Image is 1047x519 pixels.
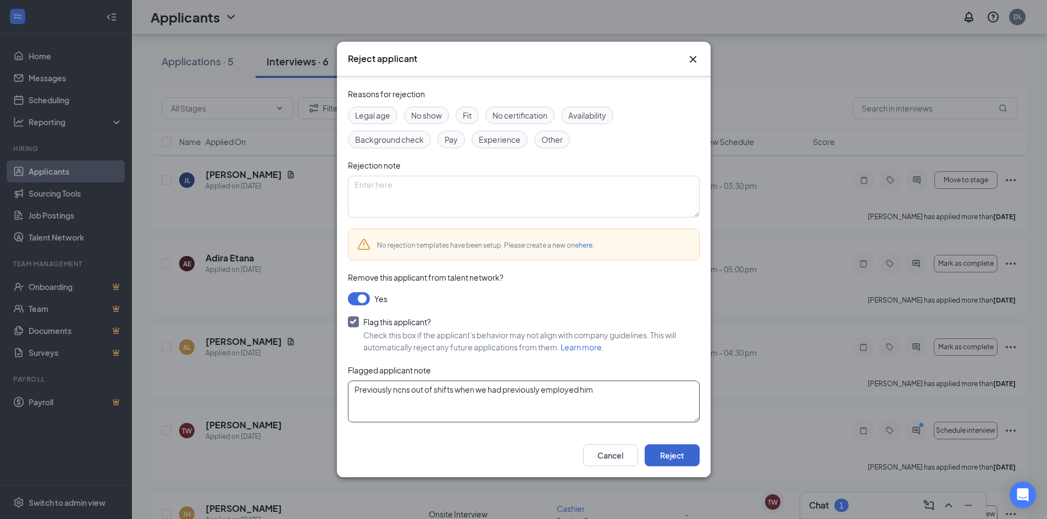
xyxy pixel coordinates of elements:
[348,53,417,65] h3: Reject applicant
[492,109,547,121] span: No certification
[348,381,700,422] textarea: Previously ncns out of shifts when we had previously employed him
[377,241,594,249] span: No rejection templates have been setup. Please create a new one .
[1010,482,1036,508] div: Open Intercom Messenger
[463,109,472,121] span: Fit
[348,365,431,375] span: Flagged applicant note
[445,133,458,146] span: Pay
[374,292,387,305] span: Yes
[541,133,563,146] span: Other
[411,109,442,121] span: No show
[355,109,390,121] span: Legal age
[686,53,700,66] svg: Cross
[355,133,424,146] span: Background check
[363,330,676,352] span: Check this box if the applicant's behavior may not align with company guidelines. This will autom...
[579,241,592,249] a: here
[561,342,604,352] a: Learn more.
[348,272,503,282] span: Remove this applicant from talent network?
[645,444,700,466] button: Reject
[348,89,425,99] span: Reasons for rejection
[348,160,401,170] span: Rejection note
[583,444,638,466] button: Cancel
[568,109,606,121] span: Availability
[686,53,700,66] button: Close
[357,238,370,251] svg: Warning
[479,133,520,146] span: Experience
